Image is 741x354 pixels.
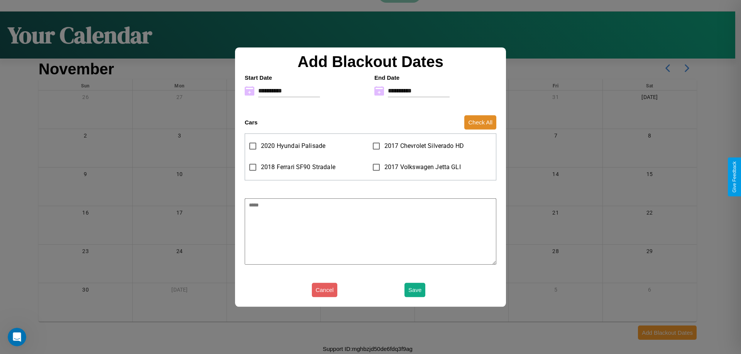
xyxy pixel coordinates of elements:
[404,283,425,297] button: Save
[245,74,367,81] h4: Start Date
[384,141,464,151] span: 2017 Chevrolet Silverado HD
[245,119,257,126] h4: Cars
[261,141,325,151] span: 2020 Hyundai Palisade
[384,163,461,172] span: 2017 Volkswagen Jetta GLI
[464,115,496,129] button: Check All
[261,163,335,172] span: 2018 Ferrari SF90 Stradale
[312,283,338,297] button: Cancel
[732,161,737,193] div: Give Feedback
[374,74,496,81] h4: End Date
[241,53,500,70] h2: Add Blackout Dates
[8,328,26,346] iframe: Intercom live chat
